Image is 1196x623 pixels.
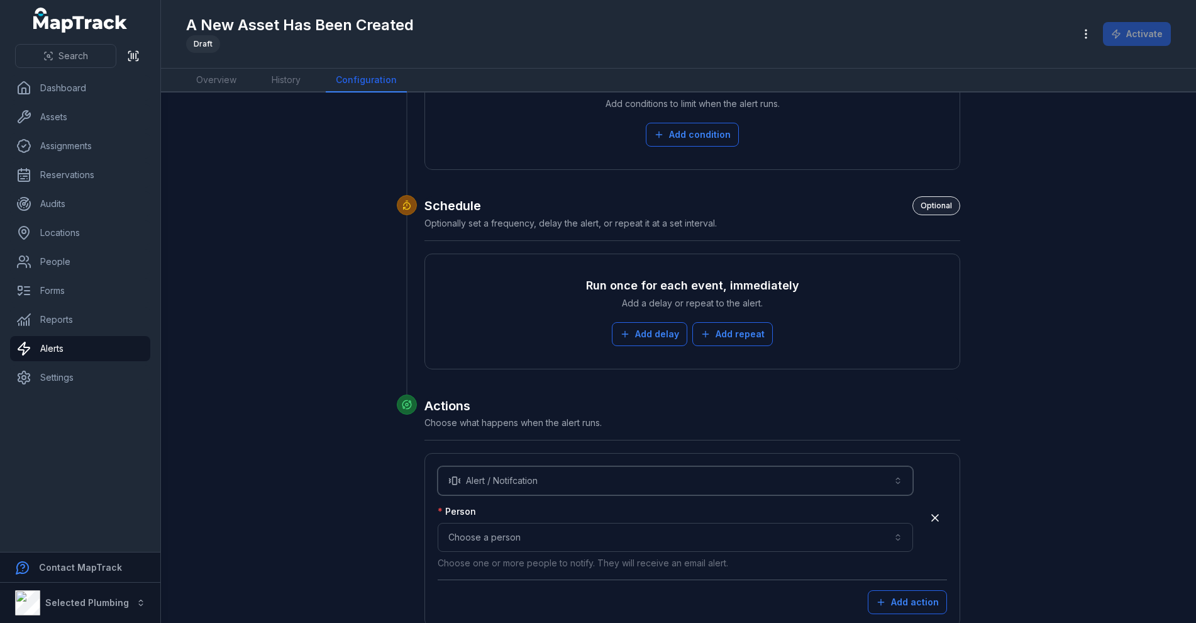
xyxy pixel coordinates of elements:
a: History [262,69,311,93]
label: Person [438,505,476,518]
button: Search [15,44,116,68]
a: Settings [10,365,150,390]
a: Assignments [10,133,150,159]
a: MapTrack [33,8,128,33]
a: Locations [10,220,150,245]
a: Audits [10,191,150,216]
a: Assets [10,104,150,130]
span: Search [58,50,88,62]
a: Configuration [326,69,407,93]
div: Draft [186,35,220,53]
span: Add a delay or repeat to the alert. [622,297,763,310]
a: Reservations [10,162,150,188]
h2: Schedule [424,196,960,215]
h3: Run once for each event, immediately [586,277,799,295]
a: Dashboard [10,76,150,101]
a: Forms [10,278,150,303]
strong: Selected Plumbing [45,597,129,608]
a: Alerts [10,336,150,361]
span: Optionally set a frequency, delay the alert, or repeat it at a set interval. [424,218,717,228]
a: People [10,249,150,274]
button: Add action [868,590,947,614]
a: Overview [186,69,246,93]
button: Alert / Notifcation [438,466,913,495]
h1: A New Asset Has Been Created [186,15,414,35]
span: Choose what happens when the alert runs. [424,417,602,428]
a: Reports [10,307,150,332]
div: Optional [912,196,960,215]
h2: Actions [424,397,960,415]
span: Add conditions to limit when the alert runs. [606,98,780,110]
p: Choose one or more people to notify. They will receive an email alert. [438,557,913,570]
button: Choose a person [438,523,913,552]
button: Add delay [612,322,687,346]
button: Add repeat [692,322,773,346]
strong: Contact MapTrack [39,562,122,573]
button: Add condition [646,123,739,147]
